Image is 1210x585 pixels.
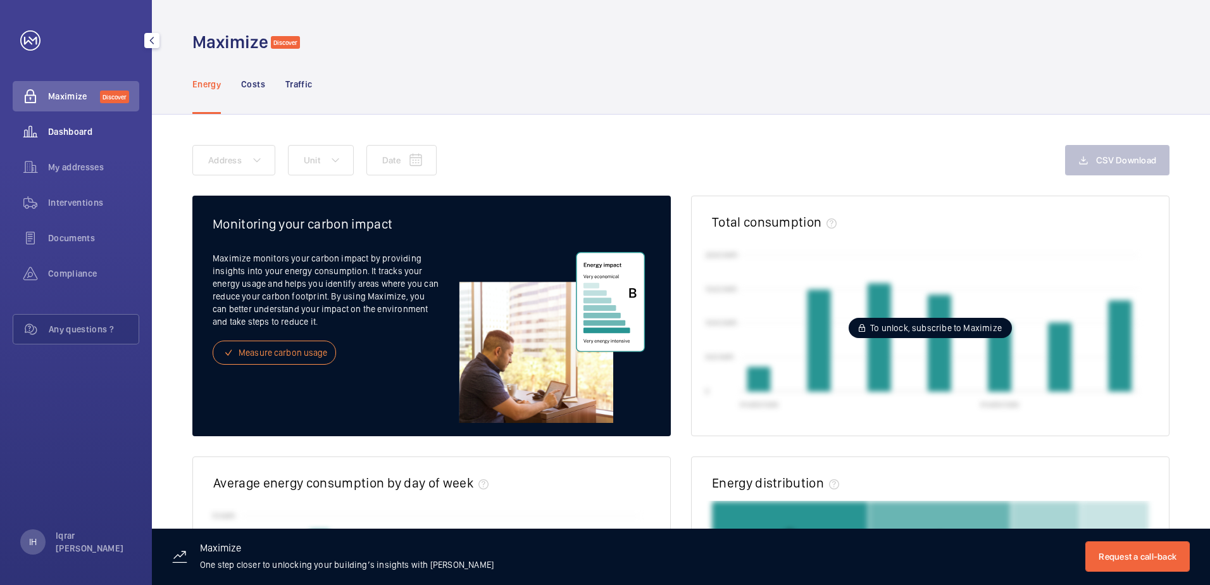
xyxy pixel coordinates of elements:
p: Energy [192,78,221,91]
span: Documents [48,232,139,244]
button: Address [192,145,275,175]
p: Maximize monitors your carbon impact by providing insights into your energy consumption. It track... [213,252,454,328]
h2: Average energy consumption by day of week [213,475,473,491]
p: Iqrar [PERSON_NAME] [56,529,132,555]
span: Measure carbon usage [239,346,328,359]
span: Compliance [48,267,139,280]
p: Traffic [285,78,312,91]
span: Unit [304,155,320,165]
text: 70 kWh [211,511,235,520]
p: One step closer to unlocking your building’s insights with [PERSON_NAME] [200,558,494,571]
button: CSV Download [1065,145,1169,175]
span: Discover [271,36,300,49]
text: 2000 kWh [705,250,738,259]
h2: Energy distribution [712,475,824,491]
span: To unlock, subscribe to Maximize [870,322,1002,334]
button: Request a call-back [1085,541,1190,572]
p: Costs [241,78,265,91]
img: energy-freemium-EN.svg [454,252,651,423]
span: Date [382,155,401,165]
span: CSV Download [1096,155,1156,165]
h2: Monitoring your carbon impact [213,216,651,232]
span: Discover [100,91,129,103]
text: 500 kWh [705,353,734,362]
text: 1000 kWh [705,318,737,327]
span: Dashboard [48,125,139,138]
p: IH [29,536,37,548]
span: Interventions [48,196,139,209]
span: My addresses [48,161,139,173]
span: Any questions ? [49,323,139,336]
button: Date [366,145,437,175]
h2: Total consumption [712,214,821,230]
text: 1500 kWh [705,284,737,293]
h1: Maximize [192,30,268,54]
span: Address [208,155,242,165]
button: Unit [288,145,354,175]
span: Maximize [48,90,100,103]
text: 0 [705,386,709,395]
h3: Maximize [200,543,494,558]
